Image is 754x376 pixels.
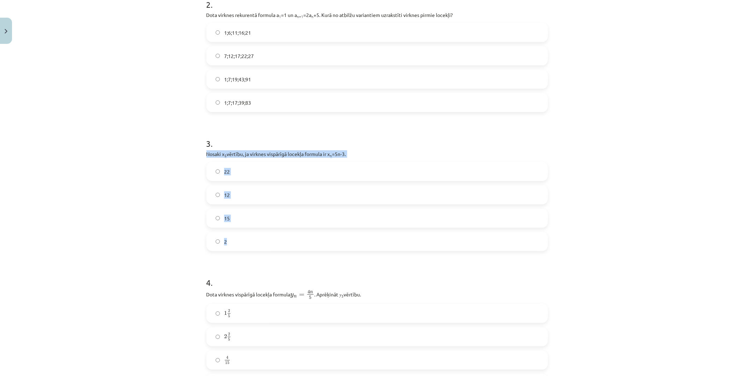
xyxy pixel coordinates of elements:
[341,293,344,299] sub: 3
[228,338,230,341] span: 5
[224,311,227,315] span: 1
[5,29,7,34] img: icon-close-lesson-0947bae3869378f0d4975bcd49f059093ad1ed9edebbc8119c70593378902aed.svg
[228,333,230,336] span: 2
[216,77,220,82] input: 1;7;19;43;91
[224,215,230,222] span: 15
[224,238,227,245] span: 2
[216,193,220,197] input: 12
[291,293,294,298] span: y
[279,14,281,19] sub: 1
[294,295,297,298] span: n
[206,150,548,158] p: Nosaki x vērtību, ja virknes vispārīgā locekļa formula ir x =5n-3.
[309,296,311,299] span: 5
[226,356,228,359] span: 4
[206,265,548,287] h1: 4 .
[216,100,220,105] input: 1;7;17;39;83
[312,14,314,19] sub: n
[224,334,227,339] span: 2
[224,99,251,106] span: 1;7;17;39;83
[297,14,304,19] sub: n+1
[206,11,548,19] p: Dota virknes rekurentā formula a =1 un a =2a +5. Kurā no atbilžu variantiem uzrakstīti virknes pi...
[216,216,220,221] input: 15
[206,126,548,148] h1: 3 .
[228,314,230,318] span: 5
[216,54,220,58] input: 7;12;17;22;27
[216,169,220,174] input: 22
[206,289,548,300] p: Dota virknes vispārīgā locekļa formula . Aprēķināt 𝑦 vērtību.
[299,294,304,296] span: =
[224,76,251,83] span: 1;7;19;43;91
[225,361,229,364] span: 15
[216,30,220,35] input: 1;6;11;16;21
[228,310,230,313] span: 2
[224,52,254,60] span: 7;12;17;22;27
[310,291,313,294] span: n
[224,29,251,36] span: 1;6;11;16;21
[216,239,220,244] input: 2
[330,153,332,158] sub: n
[224,191,230,199] span: 12
[308,290,310,294] span: 4
[225,153,227,158] sub: 3
[224,168,230,175] span: 22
